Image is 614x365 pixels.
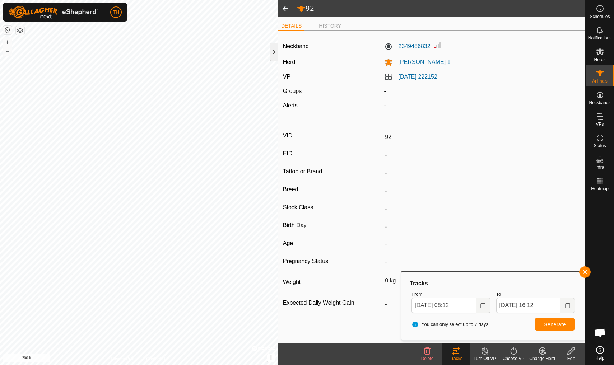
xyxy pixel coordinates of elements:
label: Herd [283,59,296,65]
label: Alerts [283,102,298,108]
label: 2349486832 [384,42,431,51]
label: Pregnancy Status [283,257,382,266]
button: Map Layers [16,26,24,35]
div: Choose VP [499,355,528,362]
div: Tracks [442,355,470,362]
span: Animals [592,79,608,83]
label: Breed [283,185,382,194]
span: Infra [595,165,604,169]
label: Groups [283,88,302,94]
span: Neckbands [589,100,610,105]
label: Expected Daily Weight Gain [283,298,382,308]
label: VP [283,74,290,80]
span: You can only select up to 7 days [411,321,488,328]
div: Turn Off VP [470,355,499,362]
label: Stock Class [283,203,382,212]
span: Notifications [588,36,611,40]
span: Generate [544,322,566,327]
button: + [3,38,12,46]
label: To [496,291,575,298]
div: - [381,101,584,110]
div: - [381,87,584,95]
span: Status [594,144,606,148]
a: Privacy Policy [111,356,138,362]
span: Delete [421,356,434,361]
span: Schedules [590,14,610,19]
span: VPs [596,122,604,126]
a: [DATE] 222152 [399,74,437,80]
label: VID [283,131,382,140]
div: Change Herd [528,355,557,362]
img: Gallagher Logo [9,6,98,19]
button: i [267,354,275,362]
span: Heatmap [591,187,609,191]
span: Herds [594,57,605,62]
label: From [411,291,490,298]
label: Weight [283,275,382,290]
div: Tracks [409,279,578,288]
span: Help [595,356,604,360]
li: DETAILS [278,22,304,31]
label: Tattoo or Brand [283,167,382,176]
label: Age [283,239,382,248]
button: Choose Date [476,298,490,313]
a: Help [586,343,614,363]
div: Open chat [589,322,611,343]
span: TH [113,9,120,16]
h2: 92 [297,4,585,13]
img: Signal strength [433,41,442,50]
label: EID [283,149,382,158]
label: Birth Day [283,221,382,230]
button: Choose Date [560,298,575,313]
a: Contact Us [146,356,167,362]
label: Neckband [283,42,309,51]
button: – [3,47,12,56]
span: [PERSON_NAME] 1 [393,59,451,65]
button: Reset Map [3,26,12,34]
li: HISTORY [316,22,344,30]
span: i [270,355,272,361]
div: Edit [557,355,585,362]
button: Generate [535,318,575,331]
